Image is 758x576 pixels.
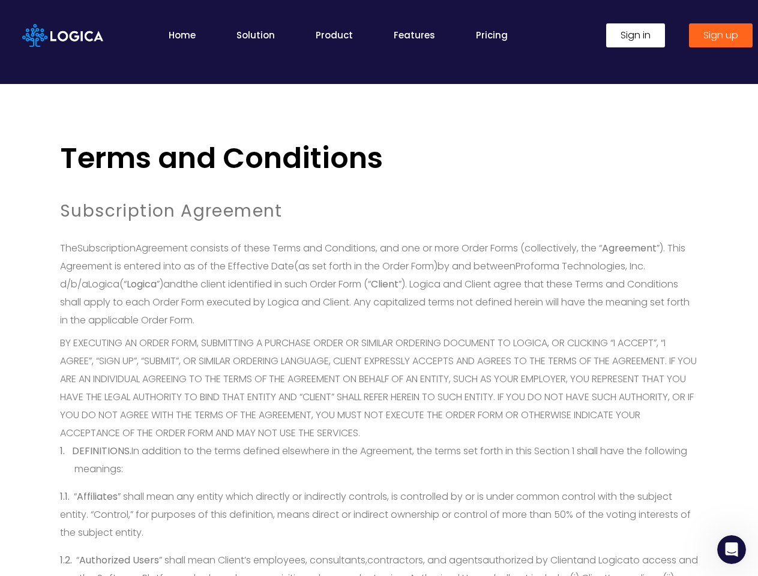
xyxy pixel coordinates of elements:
span: ”) [399,277,405,291]
span: 1.2. [60,553,76,567]
span: shall mean any entity which directly or indirectly controls, is controlled by or is under common ... [60,490,691,539]
iframe: Intercom live chat [717,535,746,564]
img: Logica [22,24,103,47]
span: Sign up [703,31,738,40]
span: the client identified in such Order Form (“ [182,277,371,291]
span: contractors [367,553,423,567]
h2: Terms and Conditions [60,144,698,173]
a: Features [394,28,435,42]
span: 1. [60,444,72,458]
span: “ ” shall mean Client’s employees, consultants [76,553,365,567]
a: Solution [236,28,275,42]
span: , and agents [423,553,483,567]
span: 1.1. [60,490,74,503]
span: Subscription [77,241,136,255]
span: The [60,241,77,255]
span: and [163,277,182,291]
span: In addition to the terms defined elsewhere in the Agreement, the terms set forth in this Section ... [74,444,687,476]
span: authorized by Client [483,553,577,567]
a: Sign in [606,23,665,47]
span: Agreement consists of these Terms and Conditions, and one or more Order Forms (collectively, the ... [60,241,685,273]
a: Pricing [476,28,508,42]
span: and Logica [577,553,630,567]
a: Home [169,28,196,42]
span: BY EXECUTING AN ORDER FORM, SUBMITTING A PURCHASE ORDER OR SIMILAR ORDERING DOCUMENT TO LOGICA, O... [60,336,697,440]
span: ” [118,490,121,503]
b: Authorized Users [79,553,159,567]
span: , [365,553,367,567]
span: Client [371,277,399,291]
span: (“ ”) [119,277,163,291]
span: DEFINITIONS. [72,444,131,458]
b: Agreement [602,241,657,255]
span: Any capitalized terms not defined herein will have the meaning set forth in the applicable Order ... [60,295,690,327]
a: Sign up [689,23,753,47]
a: Logica [22,28,103,41]
h6: Subscription Agreement [60,203,698,220]
span: (as set forth in the Order Form) [294,259,438,273]
span: “ [74,490,77,503]
b: Logica [127,277,157,291]
span: Sign in [621,31,651,40]
span: by and between [438,259,516,273]
span: Logica [88,277,119,291]
span: Affiliates [77,490,118,503]
a: Product [316,28,353,42]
